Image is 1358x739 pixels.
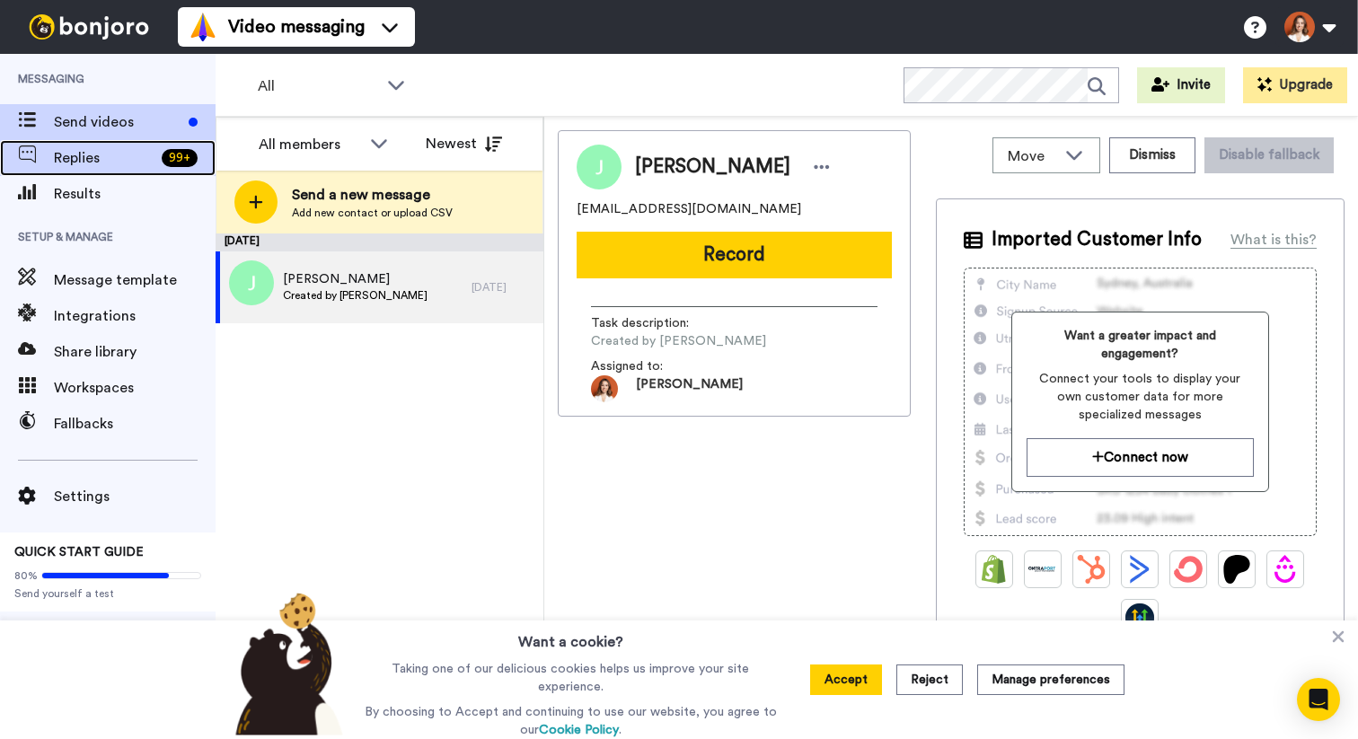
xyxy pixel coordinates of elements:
[54,305,216,327] span: Integrations
[54,269,216,291] span: Message template
[259,134,361,155] div: All members
[591,314,717,332] span: Task description :
[896,664,963,695] button: Reject
[1243,67,1347,103] button: Upgrade
[518,620,623,653] h3: Want a cookie?
[1174,555,1203,584] img: ConvertKit
[635,154,790,180] span: [PERSON_NAME]
[54,377,216,399] span: Workspaces
[283,288,428,303] span: Created by [PERSON_NAME]
[162,149,198,167] div: 99 +
[14,586,201,601] span: Send yourself a test
[539,724,619,736] a: Cookie Policy
[1297,678,1340,721] div: Open Intercom Messenger
[636,375,743,402] span: [PERSON_NAME]
[412,126,516,162] button: Newest
[1137,67,1225,103] button: Invite
[54,413,216,435] span: Fallbacks
[292,184,453,206] span: Send a new message
[980,555,1009,584] img: Shopify
[14,568,38,583] span: 80%
[258,75,378,97] span: All
[1008,145,1056,167] span: Move
[992,226,1202,253] span: Imported Customer Info
[189,13,217,41] img: vm-color.svg
[14,546,144,559] span: QUICK START GUIDE
[591,357,717,375] span: Assigned to:
[1230,229,1317,251] div: What is this?
[54,147,154,169] span: Replies
[22,14,156,40] img: bj-logo-header-white.svg
[360,703,781,739] p: By choosing to Accept and continuing to use our website, you agree to our .
[591,332,766,350] span: Created by [PERSON_NAME]
[977,664,1124,695] button: Manage preferences
[577,200,801,218] span: [EMAIL_ADDRESS][DOMAIN_NAME]
[1027,438,1255,477] button: Connect now
[591,375,618,402] img: 7e2b99c1-3d45-4505-9633-c7d471b4540d-1656149912.jpg
[810,664,882,695] button: Accept
[219,592,352,735] img: bear-with-cookie.png
[1077,555,1106,584] img: Hubspot
[1028,555,1057,584] img: Ontraport
[1109,137,1195,173] button: Dismiss
[360,660,781,696] p: Taking one of our delicious cookies helps us improve your site experience.
[229,260,274,305] img: j.png
[1125,555,1154,584] img: ActiveCampaign
[54,341,216,363] span: Share library
[54,486,216,507] span: Settings
[228,14,365,40] span: Video messaging
[1125,603,1154,632] img: GoHighLevel
[283,270,428,288] span: [PERSON_NAME]
[216,233,543,251] div: [DATE]
[292,206,453,220] span: Add new contact or upload CSV
[54,111,181,133] span: Send videos
[1027,327,1255,363] span: Want a greater impact and engagement?
[1271,555,1300,584] img: Drip
[577,232,892,278] button: Record
[472,280,534,295] div: [DATE]
[54,183,216,205] span: Results
[577,145,622,189] img: Image of Jasroop
[1204,137,1334,173] button: Disable fallback
[1222,555,1251,584] img: Patreon
[1027,370,1255,424] span: Connect your tools to display your own customer data for more specialized messages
